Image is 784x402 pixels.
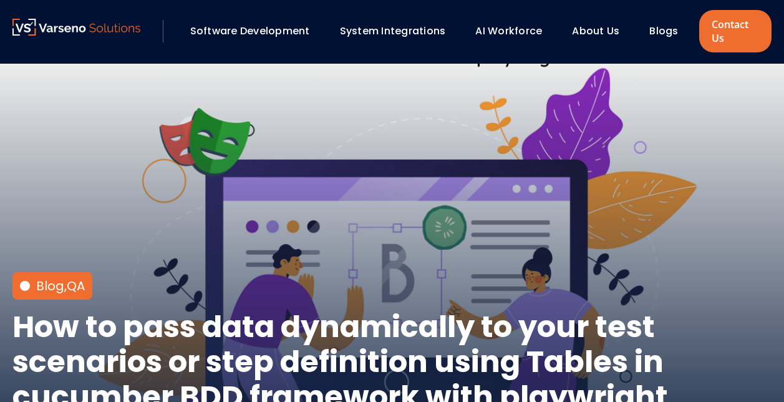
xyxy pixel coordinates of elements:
[469,21,559,42] div: AI Workforce
[12,19,140,44] a: Varseno Solutions – Product Engineering & IT Services
[649,24,678,38] a: Blogs
[566,21,637,42] div: About Us
[340,24,446,38] a: System Integrations
[36,277,64,295] a: Blog
[190,24,310,38] a: Software Development
[67,277,85,295] a: QA
[334,21,463,42] div: System Integrations
[572,24,619,38] a: About Us
[475,24,542,38] a: AI Workforce
[36,277,85,295] div: ,
[643,21,695,42] div: Blogs
[184,21,327,42] div: Software Development
[699,10,772,52] a: Contact Us
[12,19,140,36] img: Varseno Solutions – Product Engineering & IT Services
